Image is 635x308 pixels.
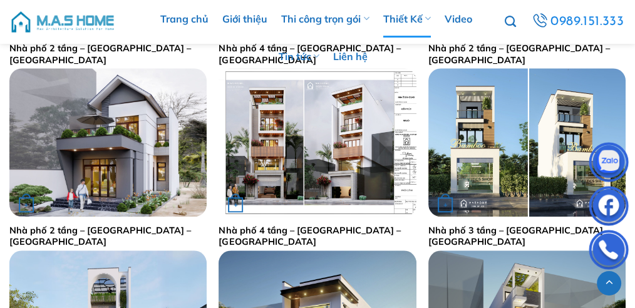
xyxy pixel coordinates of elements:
img: Zalo [590,145,627,183]
img: Nhà phố 2 tầng - Anh Phong - Nam Định [9,68,207,216]
a: Tin tức [279,38,319,75]
strong: + [228,197,243,212]
a: Nhà phố 2 tầng – [GEOGRAPHIC_DATA] – [GEOGRAPHIC_DATA] [9,43,207,66]
a: Nhà phố 3 tầng – [GEOGRAPHIC_DATA] – [GEOGRAPHIC_DATA] [428,225,626,248]
a: Tìm kiếm [505,9,516,35]
a: Liên hệ [333,38,368,75]
span: 0989.151.333 [550,11,624,33]
a: Nhà phố 4 tầng – [GEOGRAPHIC_DATA] – [GEOGRAPHIC_DATA] [219,225,416,248]
img: Nhà phố 4 tầng - Anh Đô - Gia Lâm [219,68,416,216]
img: M.A.S HOME – Tổng Thầu Thiết Kế Và Xây Nhà Trọn Gói [9,3,116,41]
a: Nhà phố 2 tầng – [GEOGRAPHIC_DATA] – [GEOGRAPHIC_DATA] [9,225,207,248]
img: Phone [590,233,627,270]
a: Nhà phố 2 tầng – [GEOGRAPHIC_DATA] – [GEOGRAPHIC_DATA] [428,43,626,66]
div: Đọc tiếp [228,195,243,213]
a: Lên đầu trang [597,271,621,295]
img: Facebook [590,189,627,227]
a: 0989.151.333 [530,11,626,33]
img: Nhà phố 3 tầng - Chị Oanh - Bắc Giang [428,68,626,216]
